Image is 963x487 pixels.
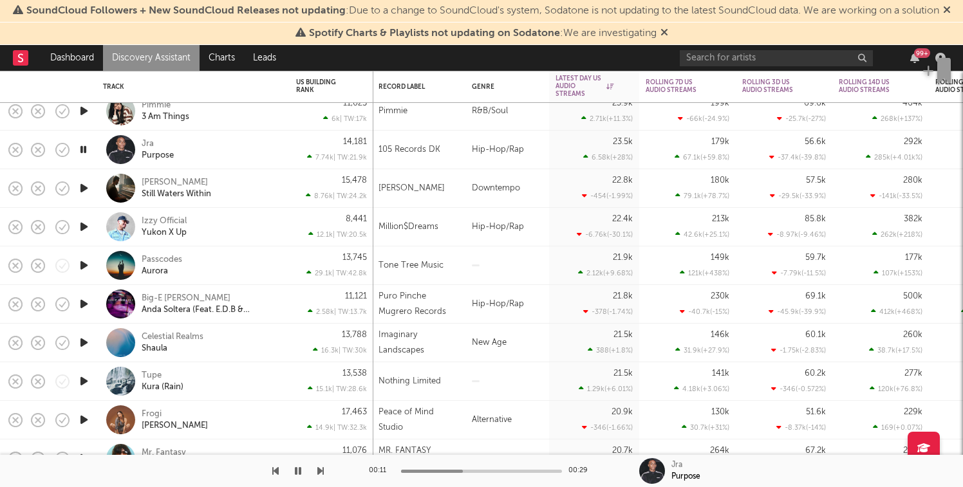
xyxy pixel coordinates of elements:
[674,385,729,393] div: 4.18k ( +3.06 % )
[660,28,668,39] span: Dismiss
[904,215,922,223] div: 382k
[711,176,729,185] div: 180k
[680,50,873,66] input: Search for artists
[379,289,459,320] div: Puro Pinche Mugrero Records
[142,227,187,239] div: Yukon X Up
[200,45,244,71] a: Charts
[41,45,103,71] a: Dashboard
[379,181,445,196] div: [PERSON_NAME]
[872,115,922,123] div: 268k ( +137 % )
[904,138,922,146] div: 292k
[142,331,203,343] a: Celestial Realms
[296,269,367,277] div: 29.1k | TW: 42.8k
[244,45,285,71] a: Leads
[711,99,729,107] div: 199k
[342,408,367,416] div: 17,463
[583,153,633,161] div: 6.58k ( +28 % )
[465,131,549,169] div: Hip-Hop/Rap
[103,45,200,71] a: Discovery Assistant
[142,254,182,266] a: Passcodes
[309,28,560,39] span: Spotify Charts & Playlists not updating on Sodatone
[769,308,826,316] div: -45.9k ( -39.9 % )
[872,230,922,239] div: 262k ( +218 % )
[613,369,633,378] div: 21.5k
[142,304,280,316] a: Anda Soltera (Feat. E.D.B & [PERSON_NAME])
[142,293,230,304] a: Big-E [PERSON_NAME]
[296,385,367,393] div: 15.1k | TW: 28.6k
[26,6,939,16] span: : Due to a change to SoundCloud's system, Sodatone is not updating to the latest SoundCloud data....
[870,192,922,200] div: -141k ( -33.5 % )
[904,408,922,416] div: 229k
[914,48,930,58] div: 99 +
[905,253,922,262] div: 177k
[711,253,729,262] div: 149k
[869,346,922,354] div: 38.7k ( +17.5 % )
[612,215,633,223] div: 22.4k
[465,324,549,362] div: New Age
[296,153,367,161] div: 7.74k | TW: 21.9k
[769,153,826,161] div: -37.4k ( -39.8 % )
[578,269,633,277] div: 2.12k ( +9.68 % )
[379,83,440,91] div: Record Label
[806,408,826,416] div: 51.6k
[671,471,700,482] div: Purpose
[472,83,536,91] div: Genre
[583,308,633,316] div: -378 ( -1.74 % )
[142,150,174,161] a: Purpose
[343,99,367,107] div: 11,025
[465,401,549,439] div: Alternative
[710,446,729,455] div: 264k
[613,138,633,146] div: 23.5k
[142,343,167,354] a: Shaula
[613,331,633,339] div: 21.5k
[613,292,633,300] div: 21.8k
[678,115,729,123] div: -66k ( -24.9 % )
[142,381,183,393] a: Kura (Rain)
[142,111,189,123] a: 3 Am Things
[142,447,186,459] div: Mr. Fantasy
[805,215,826,223] div: 85.8k
[866,153,922,161] div: 285k ( +4.01k % )
[345,292,367,300] div: 11,121
[465,285,549,324] div: Hip-Hop/Rap
[873,423,922,432] div: 169 ( +0.07 % )
[296,308,367,316] div: 2.58k | TW: 13.7k
[103,83,277,91] div: Track
[711,138,729,146] div: 179k
[771,385,826,393] div: -346 ( -0.572 % )
[612,446,633,455] div: 20.7k
[805,292,826,300] div: 69.1k
[369,463,395,479] div: 00:11
[142,266,168,277] a: Aurora
[142,409,162,420] div: Frogi
[142,138,154,150] a: Jra
[711,292,729,300] div: 230k
[871,308,922,316] div: 412k ( +468 % )
[675,192,729,200] div: 79.1k ( +78.7 % )
[646,78,710,94] div: Rolling 7D US Audio Streams
[712,215,729,223] div: 213k
[142,188,211,200] a: Still Waters Within
[943,6,951,16] span: Dismiss
[711,408,729,416] div: 130k
[680,269,729,277] div: 121k ( +438 % )
[770,192,826,200] div: -29.5k ( -33.9 % )
[342,446,367,455] div: 11,076
[142,100,171,111] a: Pimmie
[776,423,826,432] div: -8.37k ( -14 % )
[346,215,367,223] div: 8,441
[613,253,633,262] div: 21.9k
[612,408,633,416] div: 20.9k
[772,269,826,277] div: -7.79k ( -11.5 % )
[680,308,729,316] div: -40.7k ( -15 % )
[379,104,407,119] div: Pimmie
[379,374,441,389] div: Nothing Limited
[556,75,613,98] div: Latest Day US Audio Streams
[142,370,162,381] div: Tupe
